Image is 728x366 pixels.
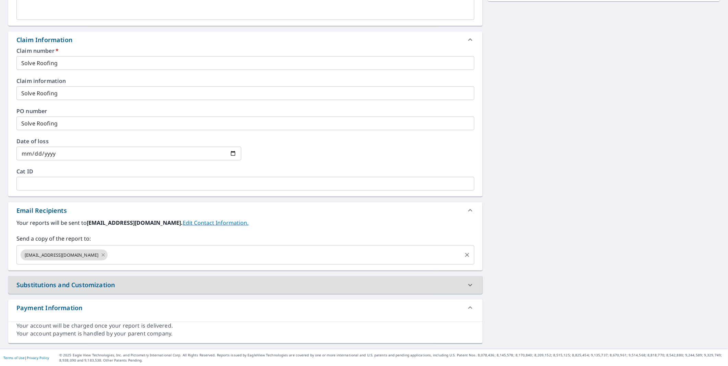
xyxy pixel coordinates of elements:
label: Cat ID [16,169,474,174]
label: Claim number [16,48,474,53]
label: Claim information [16,78,474,84]
div: [EMAIL_ADDRESS][DOMAIN_NAME] [21,249,108,260]
label: Send a copy of the report to: [16,234,474,243]
label: Your reports will be sent to [16,219,474,227]
div: Claim Information [16,35,72,45]
div: Your account payment is handled by your parent company. [16,330,474,338]
label: Date of loss [16,138,241,144]
a: EditContactInfo [183,219,248,227]
p: | [3,356,49,360]
div: Payment Information [16,303,82,313]
div: Substitutions and Customization [8,276,483,294]
div: Claim Information [8,32,483,48]
div: Email Recipients [16,206,67,215]
b: [EMAIL_ADDRESS][DOMAIN_NAME]. [87,219,183,227]
button: Clear [462,250,472,260]
span: [EMAIL_ADDRESS][DOMAIN_NAME] [21,252,102,258]
div: Payment Information [8,300,483,316]
a: Privacy Policy [27,355,49,360]
div: Email Recipients [8,202,483,219]
div: Your account will be charged once your report is delivered. [16,322,474,330]
a: Terms of Use [3,355,25,360]
label: PO number [16,108,474,114]
div: Substitutions and Customization [16,280,115,290]
p: © 2025 Eagle View Technologies, Inc. and Pictometry International Corp. All Rights Reserved. Repo... [59,353,725,363]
